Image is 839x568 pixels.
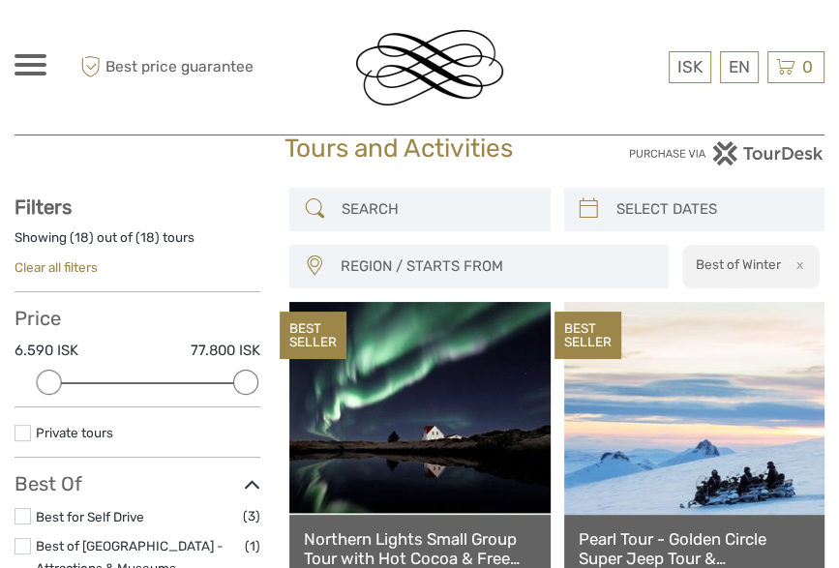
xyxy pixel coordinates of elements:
[140,228,155,247] label: 18
[245,535,260,557] span: (1)
[75,228,89,247] label: 18
[334,193,541,226] input: SEARCH
[36,509,144,524] a: Best for Self Drive
[15,228,260,258] div: Showing ( ) out of ( ) tours
[36,425,113,440] a: Private tours
[285,134,554,164] h1: Tours and Activities
[332,251,659,283] button: REGION / STARTS FROM
[784,254,810,275] button: x
[15,341,78,361] label: 6.590 ISK
[75,51,254,83] span: Best price guarantee
[280,312,346,360] div: BEST SELLER
[15,195,72,219] strong: Filters
[554,312,621,360] div: BEST SELLER
[243,505,260,527] span: (3)
[15,259,98,275] a: Clear all filters
[609,193,816,226] input: SELECT DATES
[628,141,824,165] img: PurchaseViaTourDesk.png
[27,34,219,49] p: We're away right now. Please check back later!
[356,30,503,105] img: Reykjavik Residence
[720,51,759,83] div: EN
[223,30,246,53] button: Open LiveChat chat widget
[799,57,816,76] span: 0
[15,307,260,330] h3: Price
[677,57,703,76] span: ISK
[696,256,781,272] h2: Best of Winter
[15,472,260,495] h3: Best Of
[191,341,260,361] label: 77.800 ISK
